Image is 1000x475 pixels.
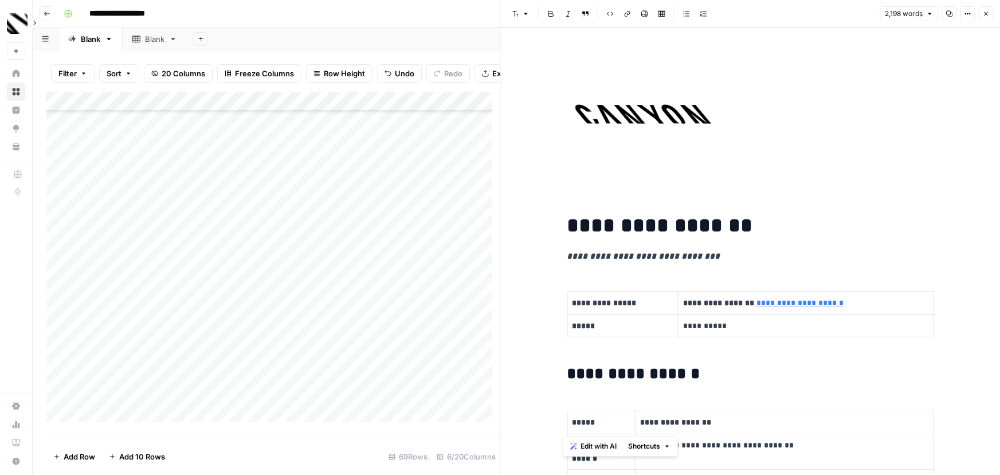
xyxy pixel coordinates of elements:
button: Help + Support [7,452,25,470]
button: Row Height [306,64,372,83]
a: Usage [7,415,25,434]
button: Add Row [46,447,102,466]
a: Settings [7,397,25,415]
button: Shortcuts [623,439,675,454]
a: Learning Hub [7,434,25,452]
span: Add Row [64,451,95,462]
span: Freeze Columns [235,68,294,79]
div: Blank [145,33,164,45]
a: Insights [7,101,25,119]
span: Shortcuts [628,441,660,451]
a: Blank [58,28,123,50]
button: Redo [426,64,470,83]
button: Sort [99,64,139,83]
span: Export CSV [492,68,533,79]
span: Sort [107,68,121,79]
span: Redo [444,68,462,79]
span: 2,198 words [885,9,923,19]
button: Workspace: Canyon [7,9,25,38]
a: Home [7,64,25,83]
button: Add 10 Rows [102,447,172,466]
span: Row Height [324,68,365,79]
button: Filter [51,64,95,83]
span: Filter [58,68,77,79]
button: 20 Columns [144,64,213,83]
button: Freeze Columns [217,64,301,83]
span: Edit with AI [581,441,617,451]
a: Browse [7,83,25,101]
span: Undo [395,68,414,79]
div: Blank [81,33,100,45]
button: Export CSV [474,64,540,83]
img: canyon.png [567,60,719,169]
span: 20 Columns [162,68,205,79]
button: 2,198 words [880,6,938,21]
button: Edit with AI [566,439,621,454]
img: Canyon Logo [7,13,28,34]
div: 69 Rows [384,447,432,466]
a: Your Data [7,138,25,156]
a: Opportunities [7,119,25,138]
a: Blank [123,28,187,50]
span: Add 10 Rows [119,451,165,462]
div: 6/20 Columns [432,447,500,466]
button: Undo [377,64,422,83]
